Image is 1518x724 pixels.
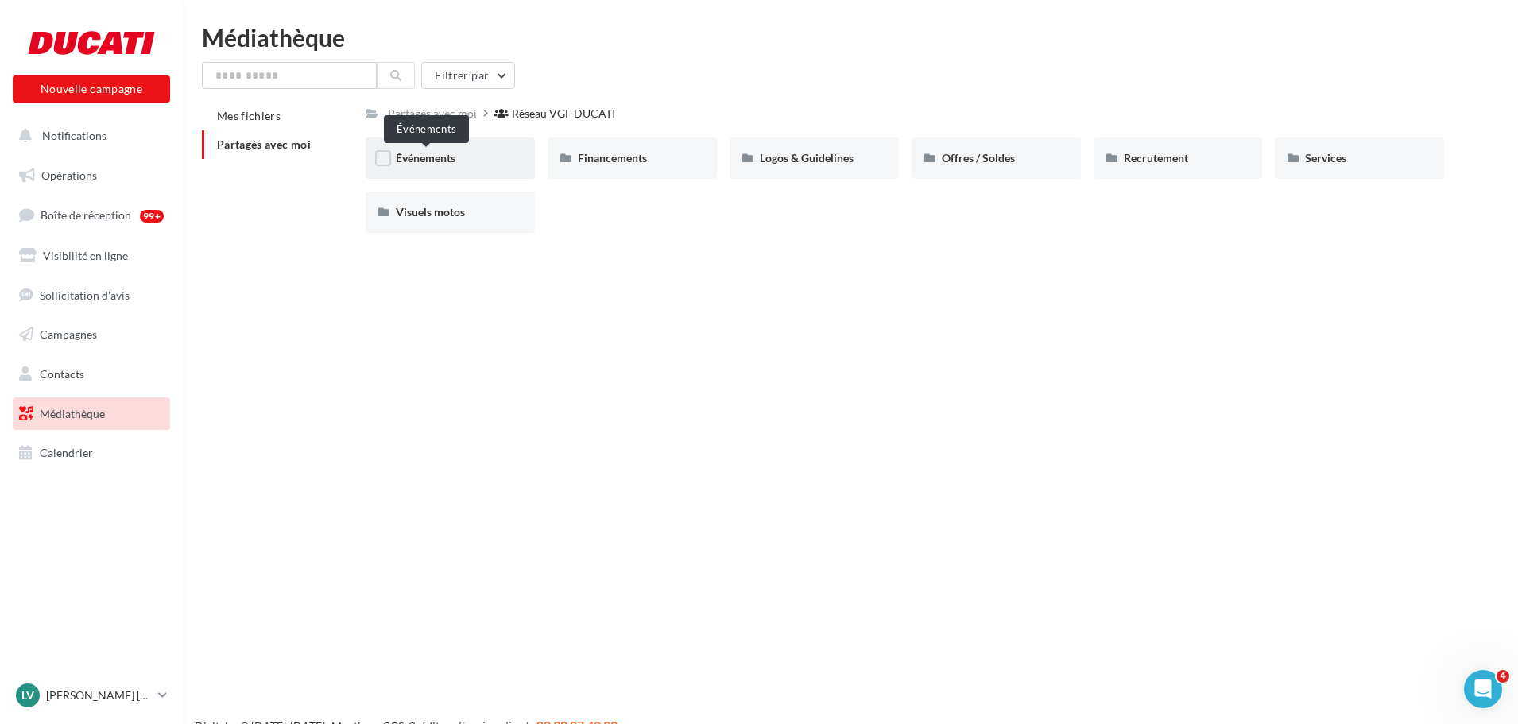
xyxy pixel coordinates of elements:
[10,358,173,391] a: Contacts
[42,129,106,142] span: Notifications
[10,279,173,312] a: Sollicitation d'avis
[217,137,311,151] span: Partagés avec moi
[10,119,167,153] button: Notifications
[10,436,173,470] a: Calendrier
[512,106,615,122] div: Réseau VGF DUCATI
[40,446,93,459] span: Calendrier
[942,151,1015,165] span: Offres / Soldes
[40,327,97,341] span: Campagnes
[1497,670,1509,683] span: 4
[10,198,173,232] a: Boîte de réception99+
[578,151,647,165] span: Financements
[41,168,97,182] span: Opérations
[10,159,173,192] a: Opérations
[43,249,128,262] span: Visibilité en ligne
[396,151,455,165] span: Événements
[13,75,170,103] button: Nouvelle campagne
[10,318,173,351] a: Campagnes
[388,106,477,122] div: Partagés avec moi
[1305,151,1346,165] span: Services
[1124,151,1188,165] span: Recrutement
[21,687,34,703] span: Lv
[760,151,854,165] span: Logos & Guidelines
[140,210,164,223] div: 99+
[40,288,130,301] span: Sollicitation d'avis
[384,115,469,143] div: Événements
[421,62,515,89] button: Filtrer par
[40,367,84,381] span: Contacts
[217,109,281,122] span: Mes fichiers
[41,208,131,222] span: Boîte de réception
[1464,670,1502,708] iframe: Intercom live chat
[10,239,173,273] a: Visibilité en ligne
[396,205,465,219] span: Visuels motos
[46,687,152,703] p: [PERSON_NAME] [PERSON_NAME]
[13,680,170,710] a: Lv [PERSON_NAME] [PERSON_NAME]
[10,397,173,431] a: Médiathèque
[40,407,105,420] span: Médiathèque
[202,25,1499,49] div: Médiathèque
